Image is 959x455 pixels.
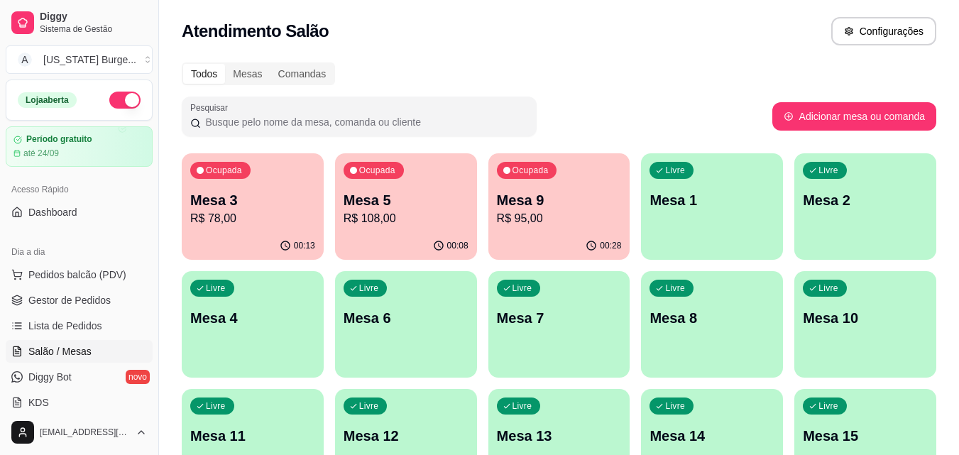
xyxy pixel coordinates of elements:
a: Período gratuitoaté 24/09 [6,126,153,167]
div: Acesso Rápido [6,178,153,201]
p: R$ 78,00 [190,210,315,227]
button: LivreMesa 7 [488,271,630,378]
p: Livre [665,283,685,294]
p: Mesa 3 [190,190,315,210]
p: Ocupada [359,165,395,176]
p: Mesa 13 [497,426,622,446]
button: LivreMesa 1 [641,153,783,260]
article: Período gratuito [26,134,92,145]
p: Mesa 7 [497,308,622,328]
span: Salão / Mesas [28,344,92,358]
p: Livre [513,283,532,294]
span: Diggy Bot [28,370,72,384]
p: Mesa 12 [344,426,468,446]
span: A [18,53,32,67]
button: Alterar Status [109,92,141,109]
button: OcupadaMesa 3R$ 78,0000:13 [182,153,324,260]
a: Lista de Pedidos [6,314,153,337]
a: Diggy Botnovo [6,366,153,388]
button: LivreMesa 2 [794,153,936,260]
div: Mesas [225,64,270,84]
p: Ocupada [513,165,549,176]
p: Livre [665,165,685,176]
button: Configurações [831,17,936,45]
button: LivreMesa 4 [182,271,324,378]
article: até 24/09 [23,148,59,159]
p: Mesa 8 [650,308,774,328]
p: Mesa 9 [497,190,622,210]
a: Dashboard [6,201,153,224]
p: Mesa 14 [650,426,774,446]
a: Salão / Mesas [6,340,153,363]
p: Livre [818,400,838,412]
span: Dashboard [28,205,77,219]
button: Select a team [6,45,153,74]
button: Adicionar mesa ou comanda [772,102,936,131]
p: Livre [818,283,838,294]
p: Mesa 10 [803,308,928,328]
button: LivreMesa 10 [794,271,936,378]
h2: Atendimento Salão [182,20,329,43]
div: Loja aberta [18,92,77,108]
p: Mesa 15 [803,426,928,446]
div: [US_STATE] Burge ... [43,53,136,67]
p: Livre [359,283,379,294]
span: Sistema de Gestão [40,23,147,35]
a: KDS [6,391,153,414]
span: Diggy [40,11,147,23]
p: Mesa 5 [344,190,468,210]
button: Pedidos balcão (PDV) [6,263,153,286]
a: DiggySistema de Gestão [6,6,153,40]
p: Mesa 11 [190,426,315,446]
p: Livre [206,400,226,412]
span: KDS [28,395,49,410]
p: R$ 95,00 [497,210,622,227]
p: 00:13 [294,240,315,251]
p: Livre [206,283,226,294]
p: Livre [818,165,838,176]
p: 00:28 [600,240,621,251]
button: OcupadaMesa 5R$ 108,0000:08 [335,153,477,260]
div: Dia a dia [6,241,153,263]
p: Mesa 2 [803,190,928,210]
button: LivreMesa 8 [641,271,783,378]
label: Pesquisar [190,102,233,114]
span: Lista de Pedidos [28,319,102,333]
input: Pesquisar [201,115,528,129]
p: 00:08 [447,240,468,251]
p: Ocupada [206,165,242,176]
p: R$ 108,00 [344,210,468,227]
a: Gestor de Pedidos [6,289,153,312]
span: [EMAIL_ADDRESS][DOMAIN_NAME] [40,427,130,438]
button: OcupadaMesa 9R$ 95,0000:28 [488,153,630,260]
p: Livre [665,400,685,412]
span: Gestor de Pedidos [28,293,111,307]
button: [EMAIL_ADDRESS][DOMAIN_NAME] [6,415,153,449]
p: Livre [513,400,532,412]
span: Pedidos balcão (PDV) [28,268,126,282]
p: Mesa 4 [190,308,315,328]
p: Mesa 6 [344,308,468,328]
div: Todos [183,64,225,84]
p: Livre [359,400,379,412]
p: Mesa 1 [650,190,774,210]
button: LivreMesa 6 [335,271,477,378]
div: Comandas [270,64,334,84]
